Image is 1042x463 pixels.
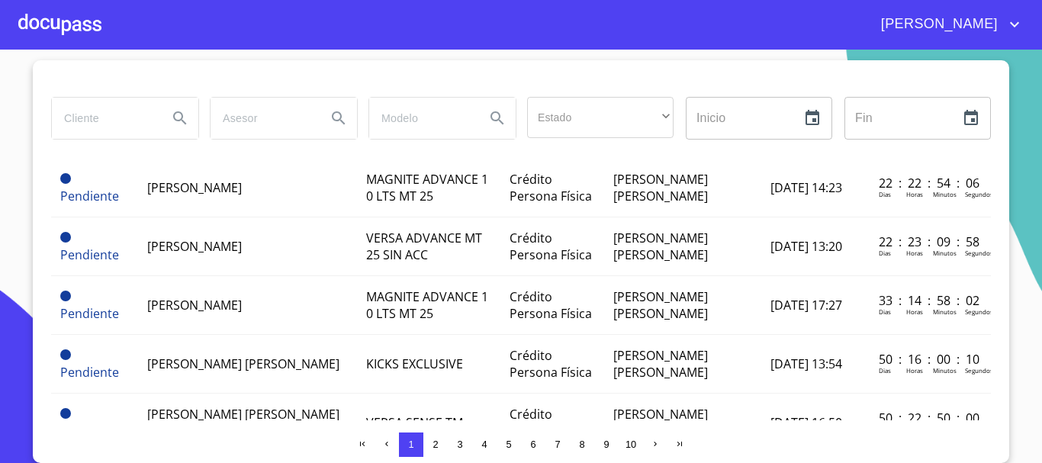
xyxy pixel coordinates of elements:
[933,307,957,316] p: Minutos
[579,439,584,450] span: 8
[613,230,708,263] span: [PERSON_NAME] [PERSON_NAME]
[933,366,957,375] p: Minutos
[510,230,592,263] span: Crédito Persona Física
[870,12,1024,37] button: account of current user
[366,288,488,322] span: MAGNITE ADVANCE 1 0 LTS MT 25
[906,307,923,316] p: Horas
[369,98,473,139] input: search
[879,175,982,191] p: 22 : 22 : 54 : 06
[60,173,71,184] span: Pendiente
[879,410,982,426] p: 50 : 22 : 50 : 00
[626,439,636,450] span: 10
[423,432,448,457] button: 2
[555,439,560,450] span: 7
[60,349,71,360] span: Pendiente
[147,179,242,196] span: [PERSON_NAME]
[965,366,993,375] p: Segundos
[613,406,708,439] span: [PERSON_NAME] [PERSON_NAME]
[530,439,535,450] span: 6
[433,439,438,450] span: 2
[770,297,842,313] span: [DATE] 17:27
[366,171,488,204] span: MAGNITE ADVANCE 1 0 LTS MT 25
[506,439,511,450] span: 5
[527,97,674,138] div: ​
[366,230,482,263] span: VERSA ADVANCE MT 25 SIN ACC
[472,432,497,457] button: 4
[770,355,842,372] span: [DATE] 13:54
[52,98,156,139] input: search
[60,188,119,204] span: Pendiente
[770,238,842,255] span: [DATE] 13:20
[481,439,487,450] span: 4
[619,432,643,457] button: 10
[457,439,462,450] span: 3
[211,98,314,139] input: search
[60,232,71,243] span: Pendiente
[147,238,242,255] span: [PERSON_NAME]
[965,190,993,198] p: Segundos
[879,233,982,250] p: 22 : 23 : 09 : 58
[965,307,993,316] p: Segundos
[521,432,545,457] button: 6
[879,190,891,198] p: Dias
[770,414,842,431] span: [DATE] 16:50
[613,347,708,381] span: [PERSON_NAME] [PERSON_NAME]
[570,432,594,457] button: 8
[906,249,923,257] p: Horas
[399,432,423,457] button: 1
[879,307,891,316] p: Dias
[594,432,619,457] button: 9
[613,288,708,322] span: [PERSON_NAME] [PERSON_NAME]
[147,406,339,439] span: [PERSON_NAME] [PERSON_NAME] Y [PERSON_NAME]
[879,292,982,309] p: 33 : 14 : 58 : 02
[60,291,71,301] span: Pendiente
[162,100,198,137] button: Search
[408,439,413,450] span: 1
[479,100,516,137] button: Search
[603,439,609,450] span: 9
[879,366,891,375] p: Dias
[147,355,339,372] span: [PERSON_NAME] [PERSON_NAME]
[147,297,242,313] span: [PERSON_NAME]
[510,171,592,204] span: Crédito Persona Física
[879,249,891,257] p: Dias
[906,366,923,375] p: Horas
[510,406,592,439] span: Crédito Persona Física
[60,364,119,381] span: Pendiente
[545,432,570,457] button: 7
[510,288,592,322] span: Crédito Persona Física
[613,171,708,204] span: [PERSON_NAME] [PERSON_NAME]
[906,190,923,198] p: Horas
[870,12,1005,37] span: [PERSON_NAME]
[879,351,982,368] p: 50 : 16 : 00 : 10
[510,347,592,381] span: Crédito Persona Física
[320,100,357,137] button: Search
[366,355,463,372] span: KICKS EXCLUSIVE
[933,249,957,257] p: Minutos
[770,179,842,196] span: [DATE] 14:23
[60,408,71,419] span: Pendiente
[448,432,472,457] button: 3
[933,190,957,198] p: Minutos
[965,249,993,257] p: Segundos
[60,305,119,322] span: Pendiente
[366,414,463,431] span: VERSA SENSE TM
[497,432,521,457] button: 5
[60,246,119,263] span: Pendiente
